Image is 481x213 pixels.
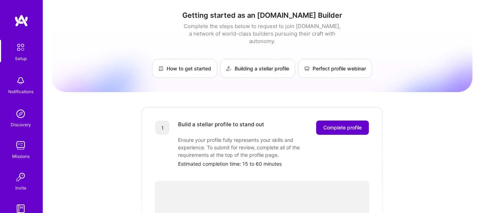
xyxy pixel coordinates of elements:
[178,136,320,159] div: Ensure your profile fully represents your skills and experience. To submit for review, complete a...
[14,14,28,27] img: logo
[14,74,28,88] img: bell
[52,11,472,20] h1: Getting started as an [DOMAIN_NAME] Builder
[12,153,30,160] div: Missions
[298,59,372,78] a: Perfect profile webinar
[323,124,362,131] span: Complete profile
[15,184,26,192] div: Invite
[14,107,28,121] img: discovery
[14,170,28,184] img: Invite
[158,66,164,71] img: How to get started
[14,138,28,153] img: teamwork
[152,59,217,78] a: How to get started
[316,121,369,135] button: Complete profile
[155,121,169,135] div: 1
[13,40,28,55] img: setup
[226,66,232,71] img: Building a stellar profile
[182,22,342,45] div: Complete the steps below to request to join [DOMAIN_NAME], a network of world-class builders purs...
[11,121,31,128] div: Discovery
[304,66,310,71] img: Perfect profile webinar
[178,160,369,167] div: Estimated completion time: 15 to 60 minutes
[8,88,33,95] div: Notifications
[178,121,264,135] div: Build a stellar profile to stand out
[15,55,27,62] div: Setup
[220,59,295,78] a: Building a stellar profile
